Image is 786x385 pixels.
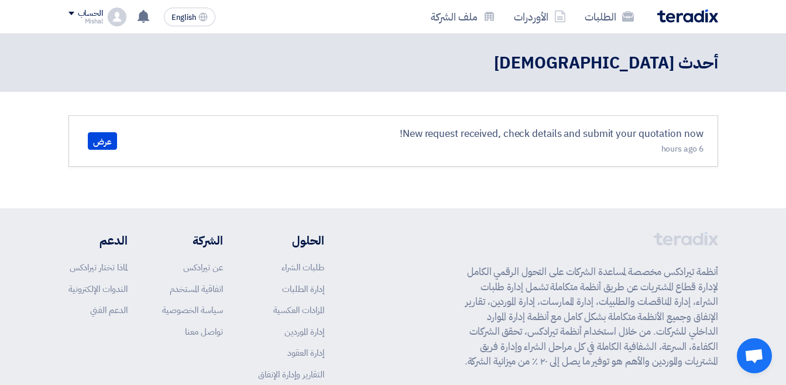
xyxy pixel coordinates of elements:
[282,283,324,295] a: إدارة الطلبات
[78,9,103,19] div: الحساب
[421,3,504,30] a: ملف الشركة
[88,132,117,150] a: عرض
[258,368,324,381] a: التقارير وإدارة الإنفاق
[287,346,324,359] a: إدارة العقود
[504,3,575,30] a: الأوردرات
[494,52,718,75] h2: أحدث [DEMOGRAPHIC_DATA]
[70,261,128,274] a: لماذا تختار تيرادكس
[282,261,324,274] a: طلبات الشراء
[284,325,324,338] a: إدارة الموردين
[258,232,324,249] li: الحلول
[171,13,196,22] span: English
[657,9,718,23] img: Teradix logo
[68,18,103,25] div: Mishal
[90,304,128,317] a: الدعم الفني
[183,261,223,274] a: عن تيرادكس
[108,8,126,26] img: profile_test.png
[575,3,643,30] a: الطلبات
[737,338,772,373] div: Open chat
[185,325,223,338] a: تواصل معنا
[661,143,703,155] span: 6 hours ago
[162,304,223,317] a: سياسة الخصوصية
[162,232,223,249] li: الشركة
[68,232,128,249] li: الدعم
[68,283,128,295] a: الندوات الإلكترونية
[273,304,324,317] a: المزادات العكسية
[458,264,718,369] p: أنظمة تيرادكس مخصصة لمساعدة الشركات على التحول الرقمي الكامل لإدارة قطاع المشتريات عن طريق أنظمة ...
[400,126,703,142] p: New request received, check details and submit your quotation now!
[170,283,223,295] a: اتفاقية المستخدم
[164,8,215,26] button: English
